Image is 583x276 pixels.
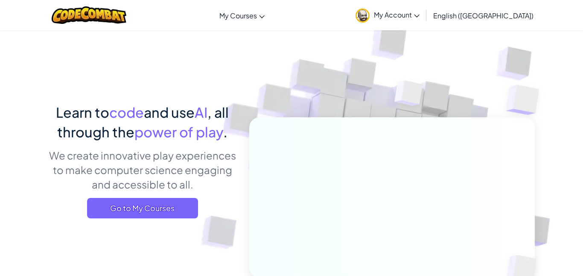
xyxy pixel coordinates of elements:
img: Overlap cubes [489,64,563,136]
span: English ([GEOGRAPHIC_DATA]) [433,11,533,20]
a: My Account [351,2,424,29]
span: AI [195,104,207,121]
span: My Courses [219,11,257,20]
a: My Courses [215,4,269,27]
img: avatar [356,9,370,23]
img: CodeCombat logo [52,6,126,24]
span: power of play [134,123,223,140]
span: My Account [374,10,420,19]
a: Go to My Courses [87,198,198,218]
span: code [109,104,144,121]
span: . [223,123,227,140]
span: Learn to [56,104,109,121]
img: Overlap cubes [379,64,440,127]
span: and use [144,104,195,121]
p: We create innovative play experiences to make computer science engaging and accessible to all. [48,148,236,192]
a: English ([GEOGRAPHIC_DATA]) [429,4,538,27]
